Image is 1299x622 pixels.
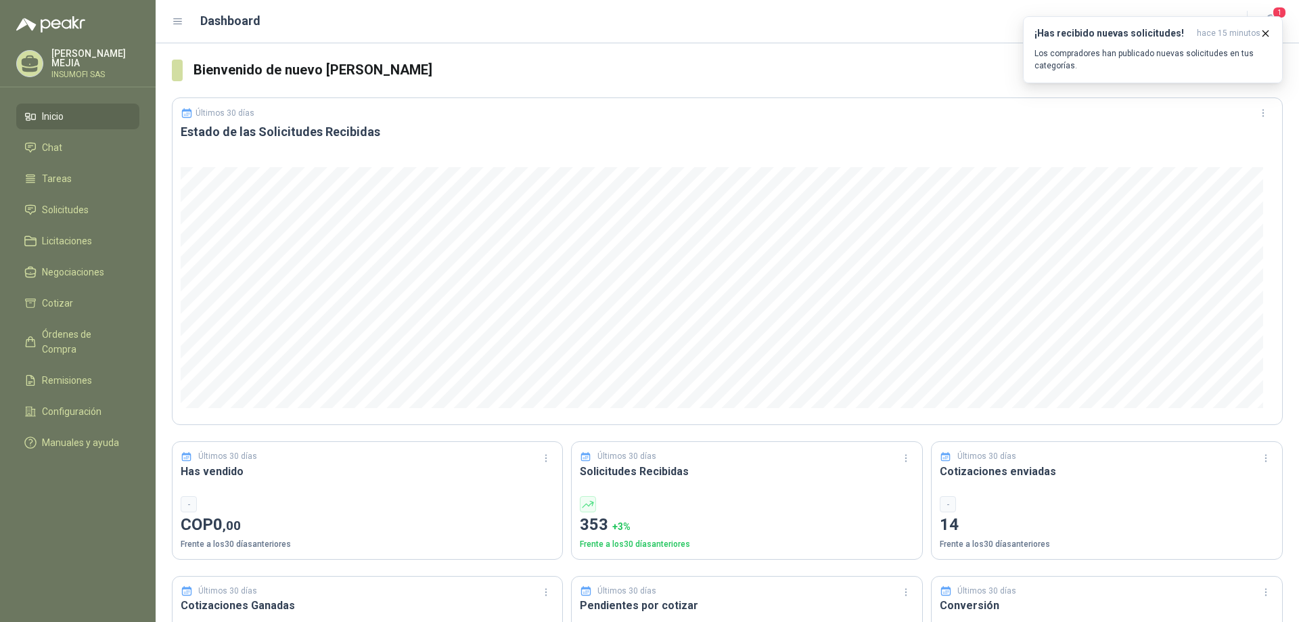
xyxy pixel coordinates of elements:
a: Órdenes de Compra [16,321,139,362]
a: Remisiones [16,368,139,393]
span: Inicio [42,109,64,124]
h3: Cotizaciones Ganadas [181,597,554,614]
h3: Solicitudes Recibidas [580,463,914,480]
span: Órdenes de Compra [42,327,127,357]
p: [PERSON_NAME] MEJIA [51,49,139,68]
span: 0 [213,515,241,534]
span: Configuración [42,404,101,419]
h3: Estado de las Solicitudes Recibidas [181,124,1274,140]
a: Tareas [16,166,139,192]
a: Inicio [16,104,139,129]
button: 1 [1258,9,1283,34]
a: Chat [16,135,139,160]
p: Frente a los 30 días anteriores [181,538,554,551]
p: Últimos 30 días [196,108,254,118]
p: INSUMOFI SAS [51,70,139,79]
span: Tareas [42,171,72,186]
span: Negociaciones [42,265,104,280]
h3: Has vendido [181,463,554,480]
div: - [181,496,197,512]
p: Últimos 30 días [198,450,257,463]
span: Remisiones [42,373,92,388]
div: - [940,496,956,512]
span: + 3 % [612,521,631,532]
p: COP [181,512,554,538]
a: Configuración [16,399,139,424]
h1: Dashboard [200,12,260,30]
h3: Cotizaciones enviadas [940,463,1274,480]
p: Últimos 30 días [957,450,1016,463]
span: 1 [1272,6,1287,19]
p: Últimos 30 días [597,450,656,463]
a: Solicitudes [16,197,139,223]
span: Cotizar [42,296,73,311]
p: Últimos 30 días [198,585,257,598]
p: 353 [580,512,914,538]
span: Chat [42,140,62,155]
p: 14 [940,512,1274,538]
img: Logo peakr [16,16,85,32]
h3: ¡Has recibido nuevas solicitudes! [1034,28,1191,39]
p: Últimos 30 días [597,585,656,598]
span: ,00 [223,518,241,533]
p: Frente a los 30 días anteriores [940,538,1274,551]
a: Licitaciones [16,228,139,254]
span: Solicitudes [42,202,89,217]
h3: Conversión [940,597,1274,614]
button: ¡Has recibido nuevas solicitudes!hace 15 minutos Los compradores han publicado nuevas solicitudes... [1023,16,1283,83]
h3: Bienvenido de nuevo [PERSON_NAME] [193,60,1283,81]
a: Cotizar [16,290,139,316]
span: hace 15 minutos [1197,28,1260,39]
a: Negociaciones [16,259,139,285]
h3: Pendientes por cotizar [580,597,914,614]
span: Manuales y ayuda [42,435,119,450]
p: Últimos 30 días [957,585,1016,598]
a: Manuales y ayuda [16,430,139,456]
p: Frente a los 30 días anteriores [580,538,914,551]
span: Licitaciones [42,234,92,248]
p: Los compradores han publicado nuevas solicitudes en tus categorías. [1034,47,1271,72]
